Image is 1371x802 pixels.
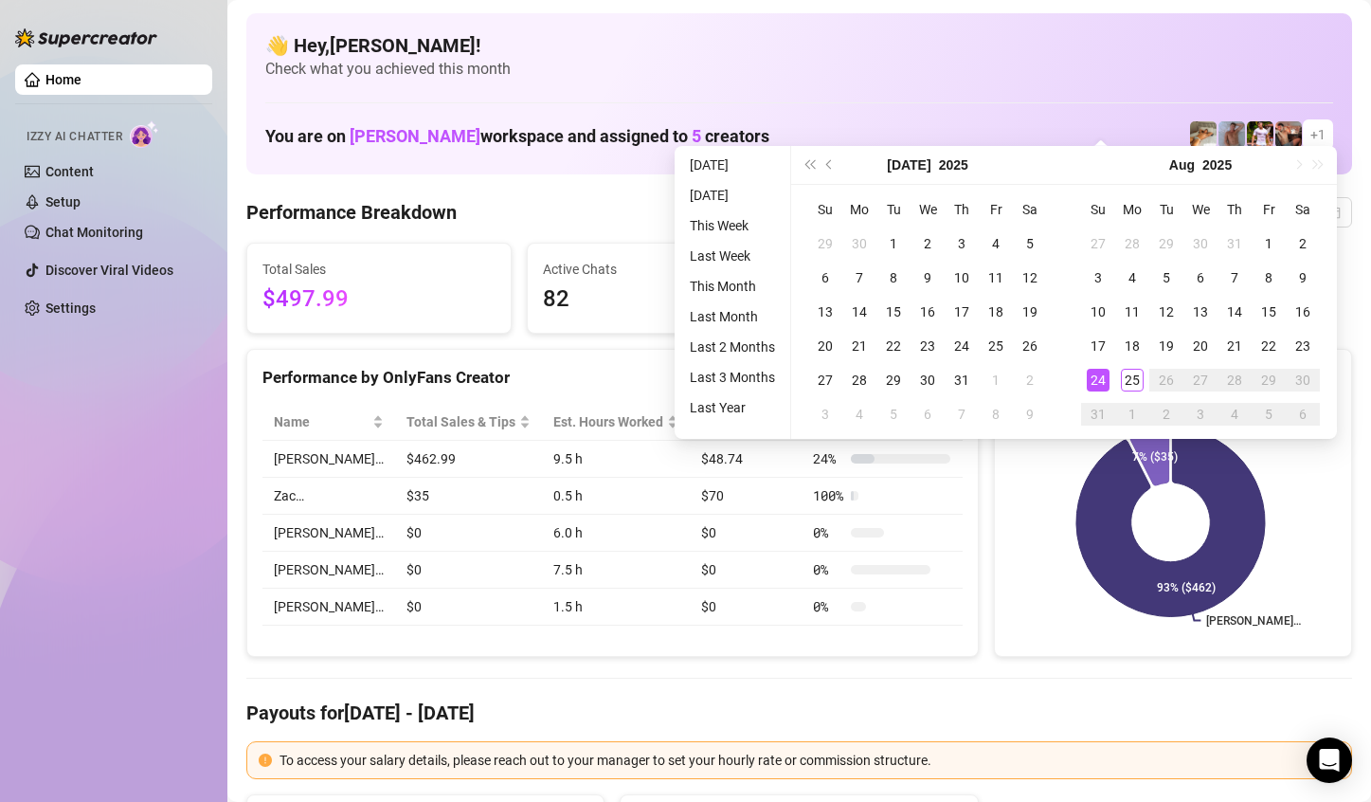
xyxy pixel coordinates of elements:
[876,363,911,397] td: 2025-07-29
[1189,335,1212,357] div: 20
[1252,397,1286,431] td: 2025-09-05
[45,72,81,87] a: Home
[1121,266,1144,289] div: 4
[1081,192,1115,227] th: Su
[1291,232,1314,255] div: 2
[842,261,876,295] td: 2025-07-07
[262,478,395,515] td: Zac…
[262,515,395,552] td: [PERSON_NAME]…
[1252,295,1286,329] td: 2025-08-15
[395,552,542,589] td: $0
[1013,192,1047,227] th: Sa
[1019,403,1041,426] div: 9
[690,441,802,478] td: $48.74
[808,192,842,227] th: Su
[984,403,1007,426] div: 8
[1286,192,1320,227] th: Sa
[1252,261,1286,295] td: 2025-08-08
[265,32,1333,59] h4: 👋 Hey, [PERSON_NAME] !
[1149,397,1183,431] td: 2025-09-02
[979,329,1013,363] td: 2025-07-25
[808,227,842,261] td: 2025-06-29
[1252,192,1286,227] th: Fr
[1155,232,1178,255] div: 29
[1291,301,1314,323] div: 16
[945,397,979,431] td: 2025-08-07
[682,184,783,207] li: [DATE]
[1189,266,1212,289] div: 6
[1257,232,1280,255] div: 1
[911,363,945,397] td: 2025-07-30
[1121,403,1144,426] div: 1
[27,128,122,146] span: Izzy AI Chatter
[1189,369,1212,392] div: 27
[887,146,930,184] button: Choose a month
[1019,301,1041,323] div: 19
[395,478,542,515] td: $35
[45,194,81,210] a: Setup
[1218,121,1245,148] img: Joey
[1019,232,1041,255] div: 5
[876,261,911,295] td: 2025-07-08
[1286,397,1320,431] td: 2025-09-06
[1223,301,1246,323] div: 14
[1223,266,1246,289] div: 7
[1121,335,1144,357] div: 18
[1087,335,1109,357] div: 17
[1183,295,1218,329] td: 2025-08-13
[842,363,876,397] td: 2025-07-28
[1189,301,1212,323] div: 13
[1218,192,1252,227] th: Th
[813,522,843,543] span: 0 %
[1183,192,1218,227] th: We
[1218,261,1252,295] td: 2025-08-07
[1247,121,1273,148] img: Hector
[130,120,159,148] img: AI Chatter
[1087,232,1109,255] div: 27
[1291,335,1314,357] div: 23
[246,199,457,226] h4: Performance Breakdown
[690,552,802,589] td: $0
[876,295,911,329] td: 2025-07-15
[1155,403,1178,426] div: 2
[916,301,939,323] div: 16
[690,478,802,515] td: $70
[682,366,783,389] li: Last 3 Months
[842,227,876,261] td: 2025-06-30
[395,589,542,626] td: $0
[1183,363,1218,397] td: 2025-08-27
[262,441,395,478] td: [PERSON_NAME]…
[911,227,945,261] td: 2025-07-02
[808,295,842,329] td: 2025-07-13
[916,232,939,255] div: 2
[1275,121,1302,148] img: Osvaldo
[1121,369,1144,392] div: 25
[1155,266,1178,289] div: 5
[543,259,776,280] span: Active Chats
[1218,227,1252,261] td: 2025-07-31
[950,266,973,289] div: 10
[1223,369,1246,392] div: 28
[979,397,1013,431] td: 2025-08-08
[542,515,690,552] td: 6.0 h
[1218,295,1252,329] td: 2025-08-14
[45,263,173,278] a: Discover Viral Videos
[1013,261,1047,295] td: 2025-07-12
[979,295,1013,329] td: 2025-07-18
[945,227,979,261] td: 2025-07-03
[814,403,837,426] div: 3
[542,441,690,478] td: 9.5 h
[1081,261,1115,295] td: 2025-08-03
[1013,227,1047,261] td: 2025-07-05
[1257,266,1280,289] div: 8
[945,192,979,227] th: Th
[882,335,905,357] div: 22
[542,552,690,589] td: 7.5 h
[848,266,871,289] div: 7
[848,335,871,357] div: 21
[1307,738,1352,783] div: Open Intercom Messenger
[1121,301,1144,323] div: 11
[542,478,690,515] td: 0.5 h
[1218,363,1252,397] td: 2025-08-28
[1291,266,1314,289] div: 9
